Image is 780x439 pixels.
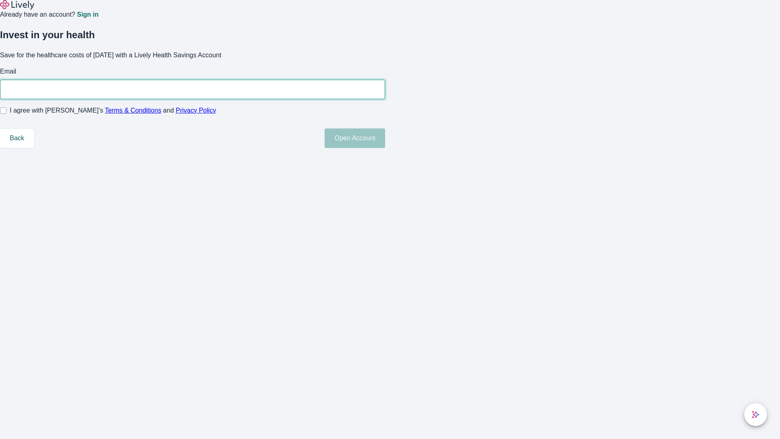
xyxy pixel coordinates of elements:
a: Privacy Policy [176,107,217,114]
a: Sign in [77,11,98,18]
svg: Lively AI Assistant [752,411,760,419]
a: Terms & Conditions [105,107,161,114]
span: I agree with [PERSON_NAME]’s and [10,106,216,115]
button: chat [744,403,767,426]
